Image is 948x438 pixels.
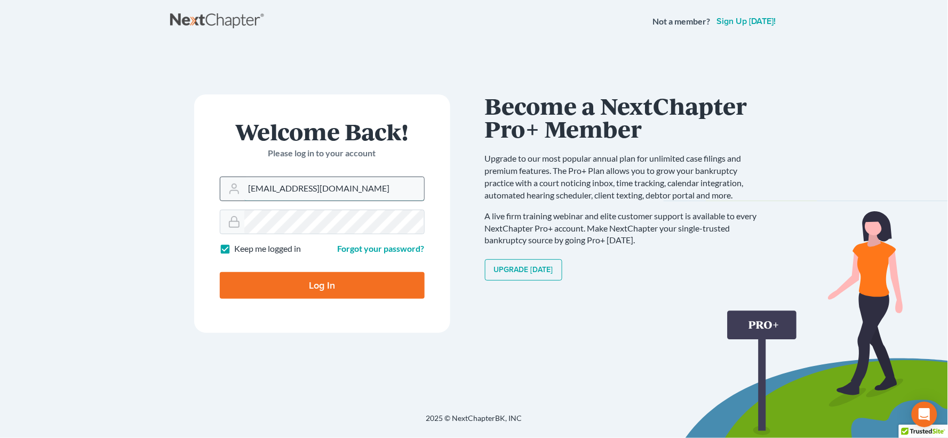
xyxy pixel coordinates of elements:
label: Keep me logged in [235,243,301,255]
a: Upgrade [DATE] [485,259,562,281]
input: Email Address [244,177,424,201]
p: Upgrade to our most popular annual plan for unlimited case filings and premium features. The Pro+... [485,153,768,201]
a: Sign up [DATE]! [715,17,778,26]
h1: Become a NextChapter Pro+ Member [485,94,768,140]
h1: Welcome Back! [220,120,425,143]
div: 2025 © NextChapterBK, INC [170,413,778,432]
p: A live firm training webinar and elite customer support is available to every NextChapter Pro+ ac... [485,210,768,247]
p: Please log in to your account [220,147,425,160]
div: Open Intercom Messenger [912,402,937,427]
input: Log In [220,272,425,299]
strong: Not a member? [653,15,711,28]
a: Forgot your password? [338,243,425,253]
